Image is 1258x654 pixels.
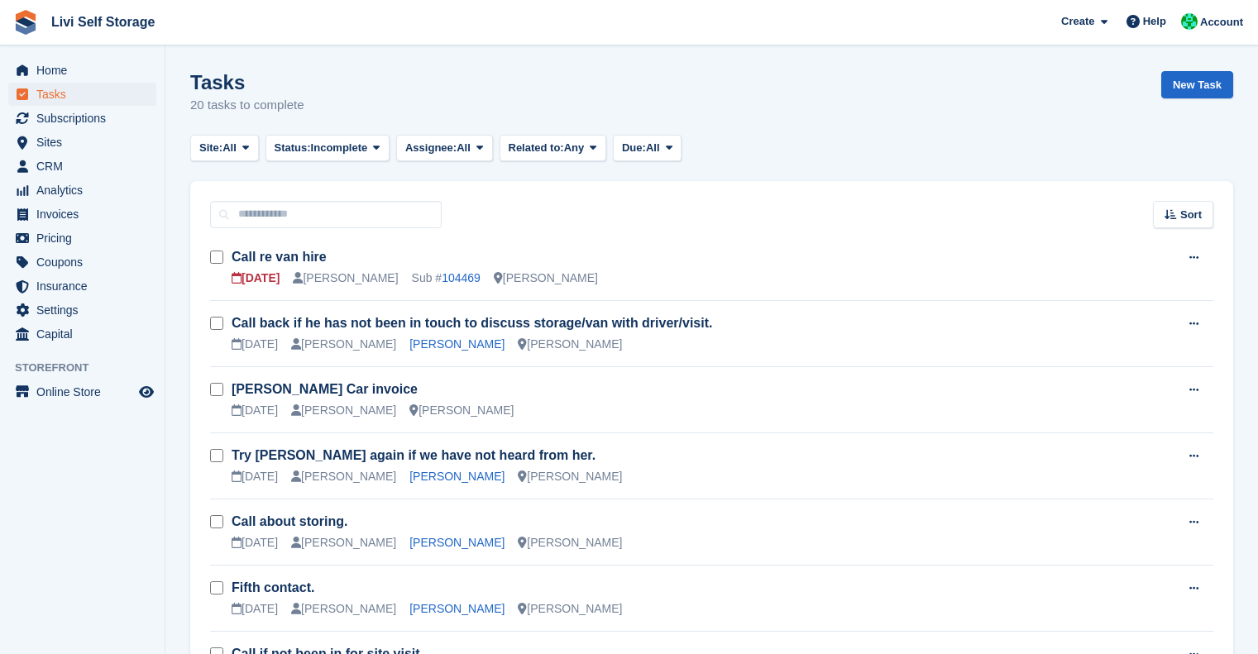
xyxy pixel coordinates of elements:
[8,227,156,250] a: menu
[36,155,136,178] span: CRM
[36,131,136,154] span: Sites
[8,251,156,274] a: menu
[291,534,396,551] div: [PERSON_NAME]
[8,203,156,226] a: menu
[36,274,136,298] span: Insurance
[136,382,156,402] a: Preview store
[232,316,712,330] a: Call back if he has not been in touch to discuss storage/van with driver/visit.
[8,83,156,106] a: menu
[291,468,396,485] div: [PERSON_NAME]
[412,270,481,287] div: Sub #
[232,402,278,419] div: [DATE]
[8,107,156,130] a: menu
[8,59,156,82] a: menu
[13,10,38,35] img: stora-icon-8386f47178a22dfd0bd8f6a31ec36ba5ce8667c1dd55bd0f319d3a0aa187defe.svg
[1180,207,1202,223] span: Sort
[36,203,136,226] span: Invoices
[1200,14,1243,31] span: Account
[409,337,505,351] a: [PERSON_NAME]
[232,534,278,551] div: [DATE]
[265,135,390,162] button: Status: Incomplete
[1161,71,1233,98] a: New Task
[1181,13,1198,30] img: Joe Robertson
[232,270,280,287] div: [DATE]
[442,271,481,284] a: 104469
[518,600,622,618] div: [PERSON_NAME]
[8,179,156,202] a: menu
[409,536,505,549] a: [PERSON_NAME]
[396,135,493,162] button: Assignee: All
[36,322,136,346] span: Capital
[8,380,156,403] a: menu
[36,179,136,202] span: Analytics
[291,336,396,353] div: [PERSON_NAME]
[1143,13,1166,30] span: Help
[291,402,396,419] div: [PERSON_NAME]
[190,71,304,93] h1: Tasks
[36,107,136,130] span: Subscriptions
[232,600,278,618] div: [DATE]
[232,580,314,594] a: Fifth contact.
[518,468,622,485] div: [PERSON_NAME]
[509,140,564,156] span: Related to:
[232,448,596,462] a: Try [PERSON_NAME] again if we have not heard from her.
[199,140,222,156] span: Site:
[222,140,237,156] span: All
[8,298,156,322] a: menu
[646,140,660,156] span: All
[8,155,156,178] a: menu
[1061,13,1094,30] span: Create
[8,274,156,298] a: menu
[494,270,598,287] div: [PERSON_NAME]
[291,600,396,618] div: [PERSON_NAME]
[232,336,278,353] div: [DATE]
[36,380,136,403] span: Online Store
[457,140,471,156] span: All
[232,514,347,528] a: Call about storing.
[518,336,622,353] div: [PERSON_NAME]
[8,322,156,346] a: menu
[293,270,398,287] div: [PERSON_NAME]
[232,468,278,485] div: [DATE]
[405,140,457,156] span: Assignee:
[518,534,622,551] div: [PERSON_NAME]
[45,8,161,36] a: Livi Self Storage
[311,140,368,156] span: Incomplete
[36,83,136,106] span: Tasks
[8,131,156,154] a: menu
[190,96,304,115] p: 20 tasks to complete
[409,470,505,483] a: [PERSON_NAME]
[15,360,165,376] span: Storefront
[613,135,682,162] button: Due: All
[232,382,418,396] a: [PERSON_NAME] Car invoice
[232,250,327,264] a: Call re van hire
[36,298,136,322] span: Settings
[500,135,606,162] button: Related to: Any
[36,251,136,274] span: Coupons
[409,402,514,419] div: [PERSON_NAME]
[190,135,259,162] button: Site: All
[564,140,585,156] span: Any
[36,227,136,250] span: Pricing
[275,140,311,156] span: Status:
[622,140,646,156] span: Due:
[36,59,136,82] span: Home
[409,602,505,615] a: [PERSON_NAME]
